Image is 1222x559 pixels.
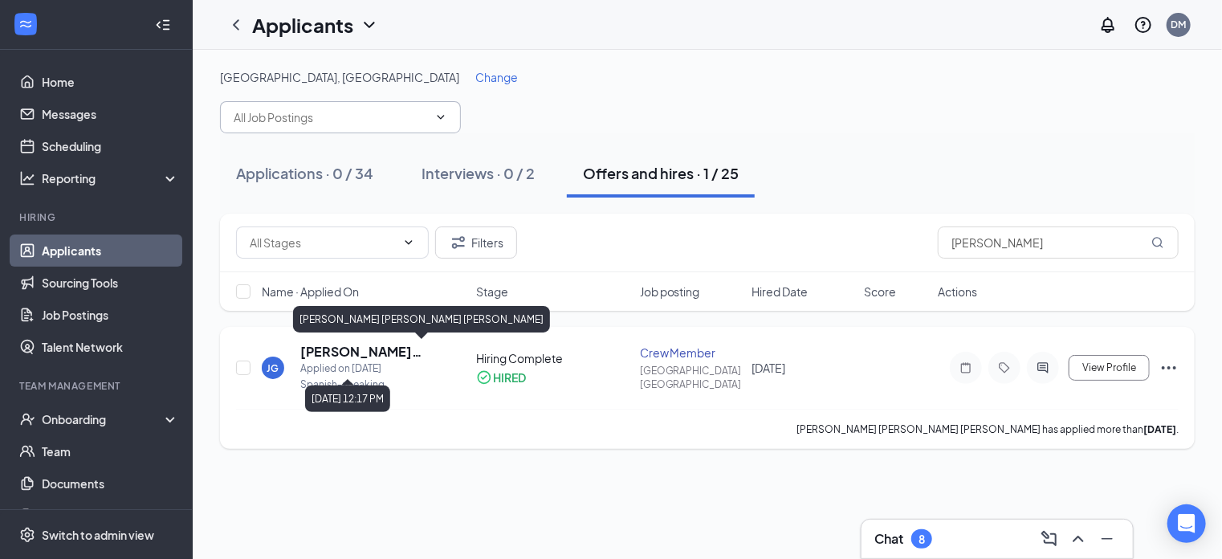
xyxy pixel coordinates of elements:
h3: Chat [874,530,903,548]
svg: UserCheck [19,411,35,427]
p: [PERSON_NAME] [PERSON_NAME] [PERSON_NAME] has applied more than . [796,422,1179,436]
div: Reporting [42,170,180,186]
svg: ChevronLeft [226,15,246,35]
b: [DATE] [1143,423,1176,435]
div: DM [1171,18,1187,31]
a: Surveys [42,500,179,532]
span: Change [475,70,518,84]
svg: ChevronDown [360,15,379,35]
span: Hired Date [752,284,808,300]
a: Home [42,66,179,98]
svg: Collapse [155,17,171,33]
svg: Ellipses [1159,358,1179,377]
svg: Filter [449,233,468,252]
div: Offers and hires · 1 / 25 [583,163,739,183]
div: [DATE] 12:17 PM [305,386,390,412]
svg: ChevronDown [434,111,447,124]
div: JG [267,361,279,375]
div: Hiring Complete [476,350,629,366]
div: Open Intercom Messenger [1167,504,1206,543]
svg: ChevronDown [402,236,415,249]
svg: ActiveChat [1033,361,1053,374]
div: 8 [919,532,925,546]
div: Applied on [DATE] [300,361,433,377]
svg: Notifications [1098,15,1118,35]
a: Documents [42,467,179,500]
div: Hiring [19,210,176,224]
span: Stage [476,284,508,300]
span: Name · Applied On [262,284,359,300]
div: Spanish-speaking [300,377,433,393]
div: Interviews · 0 / 2 [422,163,535,183]
h1: Applicants [252,11,353,39]
svg: ComposeMessage [1040,529,1059,549]
svg: Tag [995,361,1014,374]
a: Talent Network [42,331,179,363]
svg: Analysis [19,170,35,186]
a: Scheduling [42,130,179,162]
svg: Minimize [1098,529,1117,549]
button: Filter Filters [435,226,517,259]
a: Sourcing Tools [42,267,179,299]
button: ChevronUp [1065,526,1091,552]
svg: QuestionInfo [1134,15,1153,35]
a: Applicants [42,235,179,267]
span: Job posting [640,284,700,300]
svg: CheckmarkCircle [476,369,492,386]
button: ComposeMessage [1037,526,1062,552]
svg: WorkstreamLogo [18,16,34,32]
span: View Profile [1082,362,1136,373]
a: Team [42,435,179,467]
div: [GEOGRAPHIC_DATA], [GEOGRAPHIC_DATA] [640,364,743,391]
div: Onboarding [42,411,165,427]
div: HIRED [493,369,526,386]
input: All Job Postings [234,108,428,126]
span: [GEOGRAPHIC_DATA], [GEOGRAPHIC_DATA] [220,70,459,84]
div: Applications · 0 / 34 [236,163,373,183]
div: Crew Member [640,345,743,361]
div: Switch to admin view [42,527,154,543]
svg: Settings [19,527,35,543]
div: [PERSON_NAME] [PERSON_NAME] [PERSON_NAME] [293,306,550,333]
span: [DATE] [752,361,785,375]
span: Actions [938,284,977,300]
input: All Stages [250,234,396,251]
input: Search in offers and hires [938,226,1179,259]
div: Team Management [19,379,176,393]
button: View Profile [1069,355,1150,381]
h5: [PERSON_NAME] [PERSON_NAME] [PERSON_NAME] [300,343,433,361]
svg: Note [956,361,976,374]
svg: MagnifyingGlass [1151,236,1164,249]
a: Messages [42,98,179,130]
a: Job Postings [42,299,179,331]
span: Score [864,284,896,300]
button: Minimize [1094,526,1120,552]
svg: ChevronUp [1069,529,1088,549]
